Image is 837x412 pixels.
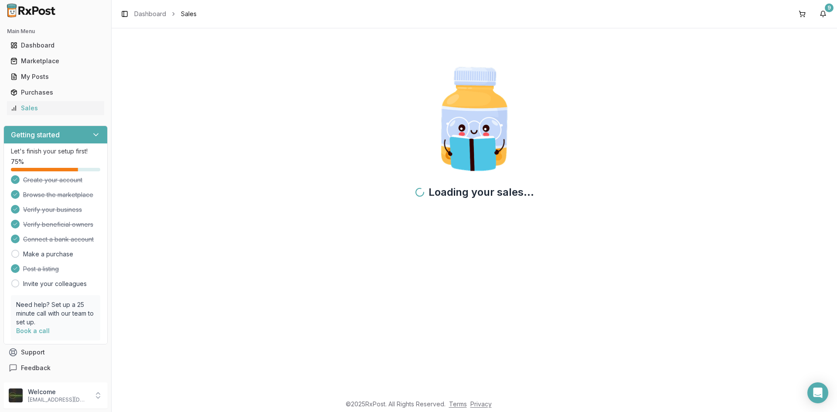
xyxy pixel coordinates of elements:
[7,100,104,116] a: Sales
[23,220,93,229] span: Verify beneficial owners
[23,205,82,214] span: Verify your business
[7,28,104,35] h2: Main Menu
[449,400,467,408] a: Terms
[3,344,108,360] button: Support
[3,54,108,68] button: Marketplace
[28,388,88,396] p: Welcome
[418,63,530,175] img: Smart Pill Bottle
[10,57,101,65] div: Marketplace
[3,70,108,84] button: My Posts
[23,265,59,273] span: Post a listing
[470,400,492,408] a: Privacy
[415,185,534,199] h2: Loading your sales...
[7,53,104,69] a: Marketplace
[23,176,82,184] span: Create your account
[16,327,50,334] a: Book a call
[10,41,101,50] div: Dashboard
[16,300,95,327] p: Need help? Set up a 25 minute call with our team to set up.
[3,101,108,115] button: Sales
[23,279,87,288] a: Invite your colleagues
[181,10,197,18] span: Sales
[825,3,834,12] div: 9
[23,250,73,259] a: Make a purchase
[3,3,59,17] img: RxPost Logo
[9,388,23,402] img: User avatar
[21,364,51,372] span: Feedback
[23,235,94,244] span: Connect a bank account
[10,104,101,112] div: Sales
[3,360,108,376] button: Feedback
[28,396,88,403] p: [EMAIL_ADDRESS][DOMAIN_NAME]
[10,72,101,81] div: My Posts
[816,7,830,21] button: 9
[10,88,101,97] div: Purchases
[7,37,104,53] a: Dashboard
[7,85,104,100] a: Purchases
[23,191,93,199] span: Browse the marketplace
[7,69,104,85] a: My Posts
[11,147,100,156] p: Let's finish your setup first!
[3,38,108,52] button: Dashboard
[134,10,197,18] nav: breadcrumb
[11,157,24,166] span: 75 %
[134,10,166,18] a: Dashboard
[11,129,60,140] h3: Getting started
[3,85,108,99] button: Purchases
[807,382,828,403] div: Open Intercom Messenger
